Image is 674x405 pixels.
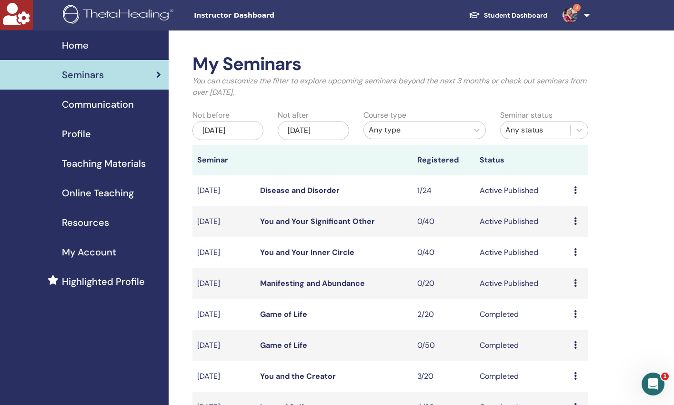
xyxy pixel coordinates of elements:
[475,361,569,392] td: Completed
[260,340,307,350] a: Game of Life
[475,330,569,361] td: Completed
[192,75,588,98] p: You can customize the filter to explore upcoming seminars beyond the next 3 months or check out s...
[475,175,569,206] td: Active Published
[192,145,255,175] th: Seminar
[642,373,664,395] iframe: Intercom live chat
[278,110,309,121] label: Not after
[192,121,263,140] div: [DATE]
[475,268,569,299] td: Active Published
[278,121,349,140] div: [DATE]
[412,361,475,392] td: 3/20
[62,127,91,141] span: Profile
[192,299,255,330] td: [DATE]
[192,268,255,299] td: [DATE]
[412,237,475,268] td: 0/40
[260,185,340,195] a: Disease and Disorder
[475,145,569,175] th: Status
[412,175,475,206] td: 1/24
[475,206,569,237] td: Active Published
[192,237,255,268] td: [DATE]
[573,4,581,11] span: 3
[62,97,134,111] span: Communication
[62,245,116,259] span: My Account
[500,110,553,121] label: Seminar status
[412,206,475,237] td: 0/40
[192,110,230,121] label: Not before
[505,124,565,136] div: Any status
[62,186,134,200] span: Online Teaching
[469,11,480,19] img: graduation-cap-white.svg
[661,373,669,380] span: 1
[63,5,177,26] img: logo.png
[192,53,588,75] h2: My Seminars
[563,8,578,23] img: default.jpg
[192,175,255,206] td: [DATE]
[412,299,475,330] td: 2/20
[194,10,337,20] span: Instructor Dashboard
[62,215,109,230] span: Resources
[475,237,569,268] td: Active Published
[62,68,104,82] span: Seminars
[260,278,365,288] a: Manifesting and Abundance
[363,110,406,121] label: Course type
[260,309,307,319] a: Game of Life
[62,274,145,289] span: Highlighted Profile
[192,361,255,392] td: [DATE]
[412,330,475,361] td: 0/50
[461,7,555,24] a: Student Dashboard
[369,124,463,136] div: Any type
[260,247,354,257] a: You and Your Inner Circle
[260,371,336,381] a: You and the Creator
[412,145,475,175] th: Registered
[62,156,146,171] span: Teaching Materials
[62,38,89,52] span: Home
[260,216,375,226] a: You and Your Significant Other
[412,268,475,299] td: 0/20
[192,206,255,237] td: [DATE]
[475,299,569,330] td: Completed
[192,330,255,361] td: [DATE]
